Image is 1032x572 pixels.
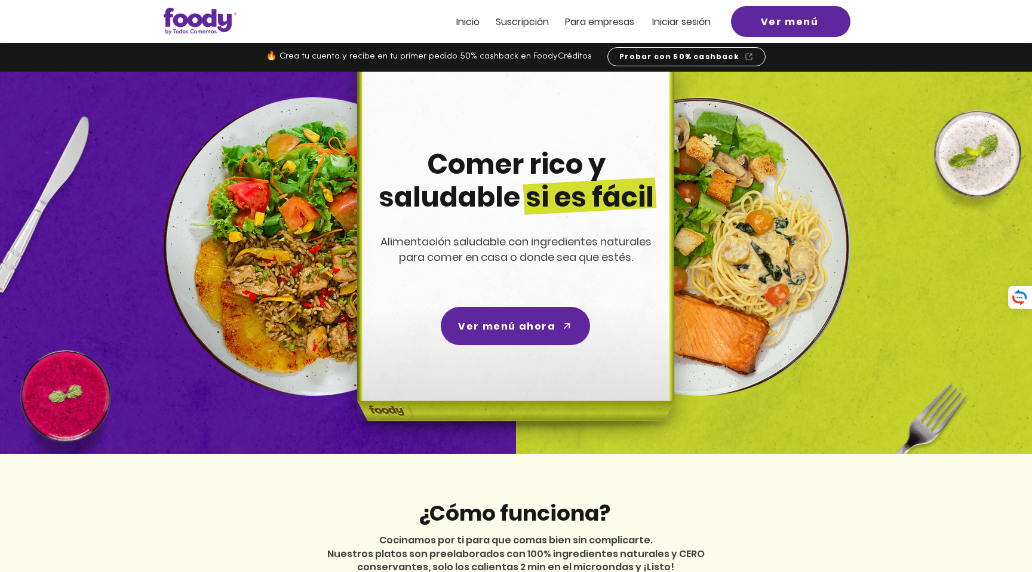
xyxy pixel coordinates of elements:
span: ¿Cómo funciona? [418,498,610,528]
a: Suscripción [496,17,549,27]
a: Inicio [456,17,480,27]
img: headline-center-compress.png [324,72,704,454]
span: Comer rico y saludable si es fácil [379,145,654,216]
span: Pa [565,15,576,29]
a: Probar con 50% cashback [607,47,766,66]
span: ra empresas [576,15,634,29]
a: Ver menú [731,6,850,37]
span: Cocinamos por ti para que comas bien sin complicarte. [379,533,653,547]
span: Ver menú ahora [458,319,555,334]
span: Inicio [456,15,480,29]
img: left-dish-compress.png [164,97,462,396]
span: Probar con 50% cashback [619,51,739,62]
iframe: Messagebird Livechat Widget [963,503,1020,560]
span: 🔥 Crea tu cuenta y recibe en tu primer pedido 50% cashback en FoodyCréditos [266,52,592,61]
span: Suscripción [496,15,549,29]
a: Ver menú ahora [441,307,590,345]
span: Alimentación saludable con ingredientes naturales para comer en casa o donde sea que estés. [380,234,652,265]
a: Para empresas [565,17,634,27]
img: Logo_Foody V2.0.0 (3).png [164,8,236,35]
span: Iniciar sesión [652,15,711,29]
span: Ver menú [761,14,819,29]
a: Iniciar sesión [652,17,711,27]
